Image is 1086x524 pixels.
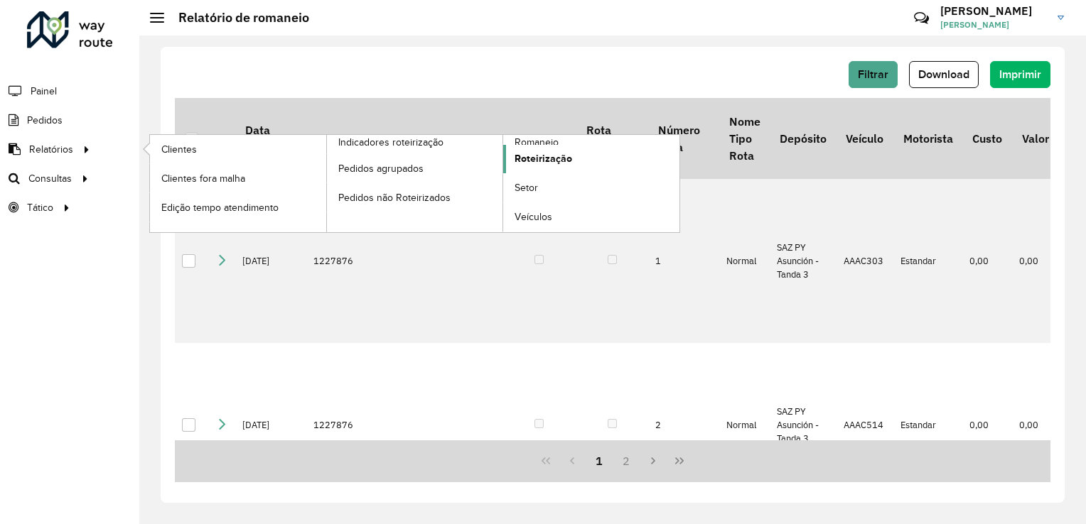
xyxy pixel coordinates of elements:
span: Indicadores roteirização [338,135,443,150]
span: Pedidos [27,113,63,128]
th: Custo [962,98,1011,179]
th: Data Roteiro [235,98,306,179]
td: 0,00 [962,179,1011,343]
th: Nome Tipo Rota [719,98,770,179]
td: AAAC303 [837,179,893,343]
td: SAZ PY Asunción - Tanda 3 [770,179,836,343]
span: Veículos [515,209,552,224]
td: 2 [648,343,719,507]
span: Setor [515,180,538,195]
span: [PERSON_NAME] [940,18,1047,31]
td: 0,00 [1012,179,1058,343]
th: Exportado [502,98,576,179]
button: Imprimir [990,61,1050,88]
span: Imprimir [999,68,1041,80]
th: Depósito [770,98,836,179]
button: 1 [586,447,613,474]
td: 1227876 [306,179,377,343]
th: Número Rota [648,98,719,179]
td: 0,00 [962,343,1011,507]
h3: [PERSON_NAME] [940,4,1047,18]
th: Valor [1012,98,1058,179]
td: Estandar [893,343,962,507]
a: Pedidos agrupados [327,154,503,182]
th: Motorista [893,98,962,179]
div: Críticas? Dúvidas? Elogios? Sugestões? Entre em contato conosco! [744,4,893,43]
a: Clientes [150,135,326,163]
td: [DATE] [235,179,306,343]
a: Veículos [503,203,679,231]
span: Romaneio [515,135,559,150]
button: Download [909,61,979,88]
td: 1 [648,179,719,343]
td: Normal [719,179,770,343]
a: Setor [503,174,679,202]
span: Filtrar [858,68,888,80]
a: Pedidos não Roteirizados [327,183,503,212]
span: Pedidos não Roteirizados [338,190,451,205]
td: 1227876 [306,343,377,507]
span: Download [918,68,969,80]
a: Contato Rápido [906,3,937,33]
button: Filtrar [849,61,898,88]
span: Clientes [161,142,197,157]
button: 2 [613,447,640,474]
a: Edição tempo atendimento [150,193,326,222]
td: AAAC514 [837,343,893,507]
a: Clientes fora malha [150,164,326,192]
a: Romaneio [327,135,680,232]
td: 0,00 [1012,343,1058,507]
button: Last Page [666,447,693,474]
span: Roteirização [515,151,572,166]
span: Tático [27,200,53,215]
span: Relatórios [29,142,73,157]
th: Veículo [837,98,893,179]
td: SAZ PY Asunción - Tanda 3 [770,343,836,507]
span: Edição tempo atendimento [161,200,279,215]
th: Sessão [306,98,377,179]
th: Sessão Nome [377,98,502,179]
a: Indicadores roteirização [150,135,503,232]
span: Pedidos agrupados [338,161,424,176]
a: Roteirização [503,145,679,173]
h2: Relatório de romaneio [164,10,309,26]
td: [DATE] [235,343,306,507]
span: Painel [31,84,57,99]
span: Clientes fora malha [161,171,245,186]
span: Consultas [28,171,72,186]
button: Next Page [640,447,667,474]
td: Estandar [893,179,962,343]
td: Normal [719,343,770,507]
th: Rota otimizada [576,98,647,179]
